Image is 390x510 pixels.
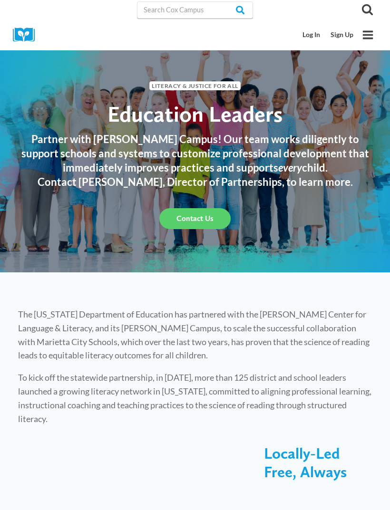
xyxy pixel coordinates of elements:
[18,308,372,362] p: The [US_STATE] Department of Education has partnered with the [PERSON_NAME] Center for Language &...
[13,28,41,42] img: Cox Campus
[137,1,253,19] input: Search Cox Campus
[325,26,359,44] a: Sign Up
[298,26,326,44] a: Log In
[298,26,359,44] nav: Secondary Mobile Navigation
[176,214,214,223] span: Contact Us
[264,444,347,481] span: Locally-Led Free, Always
[18,371,372,425] p: To kick off the statewide partnership, in [DATE], more than 125 district and school leaders launc...
[107,100,283,127] span: Education Leaders
[159,208,231,229] a: Contact Us
[278,161,302,174] em: every
[359,26,377,44] button: Open menu
[18,175,372,189] h3: Contact [PERSON_NAME], Director of Partnerships, to learn more.
[149,81,240,90] span: Literacy & Justice for All
[18,132,372,175] h3: Partner with [PERSON_NAME] Campus! Our team works diligently to support schools and systems to cu...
